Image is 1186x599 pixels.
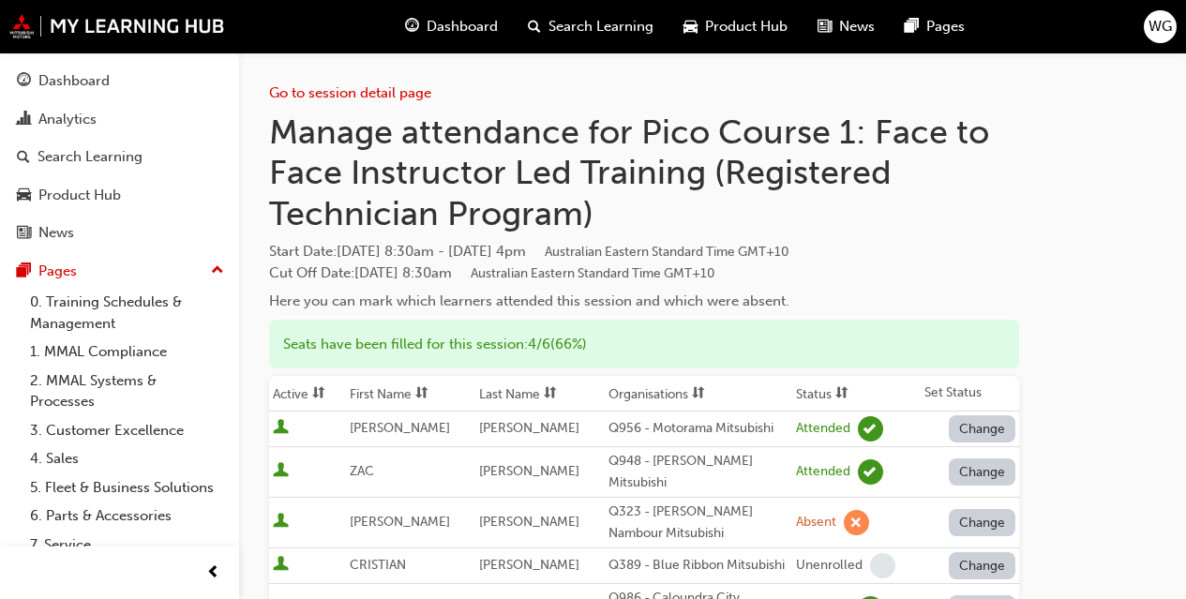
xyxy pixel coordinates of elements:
h1: Manage attendance for Pico Course 1: Face to Face Instructor Led Training (Registered Technician ... [269,112,1019,234]
button: Change [949,509,1016,536]
a: 1. MMAL Compliance [23,337,232,367]
div: Q389 - Blue Ribbon Mitsubishi [608,555,788,577]
a: guage-iconDashboard [390,7,513,46]
span: Australian Eastern Standard Time GMT+10 [471,265,714,281]
a: 5. Fleet & Business Solutions [23,473,232,502]
span: User is active [273,556,289,575]
a: Analytics [8,102,232,137]
span: User is active [273,419,289,438]
a: 6. Parts & Accessories [23,502,232,531]
span: learningRecordVerb_ATTEND-icon [858,416,883,442]
span: Dashboard [427,16,498,37]
a: 7. Service [23,531,232,560]
span: Pages [926,16,965,37]
button: Change [949,552,1016,579]
div: Analytics [38,109,97,130]
span: CRISTIAN [350,557,406,573]
div: Attended [796,420,850,438]
div: Pages [38,261,77,282]
span: guage-icon [17,73,31,90]
span: [PERSON_NAME] [479,420,579,436]
button: Change [949,415,1016,442]
span: search-icon [17,149,30,166]
a: 2. MMAL Systems & Processes [23,367,232,416]
span: pages-icon [17,263,31,280]
span: [PERSON_NAME] [479,463,579,479]
span: ZAC [350,463,374,479]
a: 0. Training Schedules & Management [23,288,232,337]
span: sorting-icon [312,386,325,402]
div: Here you can mark which learners attended this session and which were absent. [269,291,1019,312]
span: [DATE] 8:30am - [DATE] 4pm [337,243,788,260]
span: car-icon [17,187,31,204]
span: News [839,16,875,37]
button: Pages [8,254,232,289]
span: Australian Eastern Standard Time GMT+10 [545,244,788,260]
span: guage-icon [405,15,419,38]
div: Unenrolled [796,557,863,575]
span: car-icon [683,15,698,38]
div: Seats have been filled for this session : 4 / 6 ( 66% ) [269,320,1019,369]
span: Start Date : [269,241,1019,262]
span: Product Hub [705,16,788,37]
span: sorting-icon [835,386,848,402]
div: Attended [796,463,850,481]
a: car-iconProduct Hub [668,7,803,46]
span: [PERSON_NAME] [350,514,450,530]
div: Q323 - [PERSON_NAME] Nambour Mitsubishi [608,502,788,544]
div: Q948 - [PERSON_NAME] Mitsubishi [608,451,788,493]
button: Change [949,458,1016,486]
div: News [38,222,74,244]
img: mmal [9,14,225,38]
span: sorting-icon [415,386,428,402]
div: Absent [796,514,836,532]
span: [PERSON_NAME] [350,420,450,436]
span: news-icon [818,15,832,38]
a: 4. Sales [23,444,232,473]
th: Toggle SortBy [792,376,921,412]
div: Search Learning [38,146,143,168]
div: Dashboard [38,70,110,92]
span: learningRecordVerb_ATTEND-icon [858,459,883,485]
a: Product Hub [8,178,232,213]
span: [PERSON_NAME] [479,514,579,530]
a: news-iconNews [803,7,890,46]
span: User is active [273,462,289,481]
th: Toggle SortBy [346,376,475,412]
span: sorting-icon [692,386,705,402]
span: search-icon [528,15,541,38]
a: Go to session detail page [269,84,431,101]
a: Search Learning [8,140,232,174]
th: Toggle SortBy [269,376,346,412]
th: Toggle SortBy [475,376,605,412]
span: sorting-icon [544,386,557,402]
span: WG [1148,16,1172,37]
button: WG [1144,10,1177,43]
a: pages-iconPages [890,7,980,46]
div: Product Hub [38,185,121,206]
div: Q956 - Motorama Mitsubishi [608,418,788,440]
span: pages-icon [905,15,919,38]
a: search-iconSearch Learning [513,7,668,46]
span: chart-icon [17,112,31,128]
span: [PERSON_NAME] [479,557,579,573]
span: User is active [273,513,289,532]
button: DashboardAnalyticsSearch LearningProduct HubNews [8,60,232,254]
th: Set Status [921,376,1019,412]
span: Cut Off Date : [DATE] 8:30am [269,264,714,281]
th: Toggle SortBy [605,376,792,412]
a: Dashboard [8,64,232,98]
span: news-icon [17,225,31,242]
span: prev-icon [206,562,220,585]
span: up-icon [211,259,224,283]
span: learningRecordVerb_NONE-icon [870,553,895,578]
a: News [8,216,232,250]
span: learningRecordVerb_ABSENT-icon [844,510,869,535]
span: Search Learning [548,16,653,37]
a: 3. Customer Excellence [23,416,232,445]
